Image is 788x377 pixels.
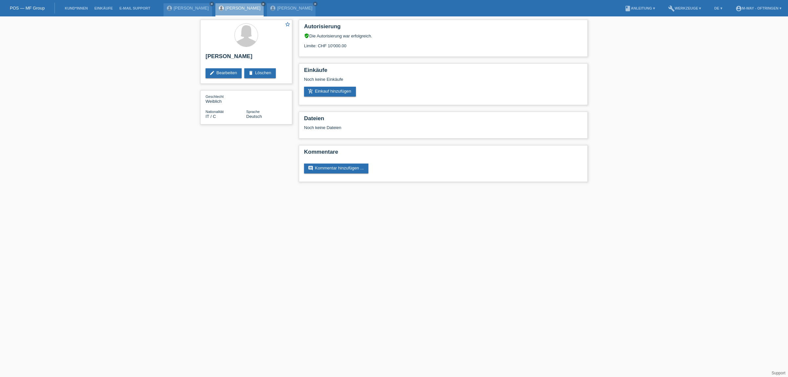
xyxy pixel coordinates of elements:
a: E-Mail Support [116,6,154,10]
a: close [313,2,317,6]
span: Nationalität [206,110,224,114]
a: [PERSON_NAME] [226,6,261,11]
i: delete [248,70,253,76]
a: deleteLöschen [244,68,276,78]
i: book [624,5,631,12]
span: Italien / C / 05.11.1970 [206,114,216,119]
i: verified_user [304,33,309,38]
a: close [209,2,214,6]
a: close [261,2,266,6]
span: Geschlecht [206,95,224,99]
div: Noch keine Einkäufe [304,77,582,87]
a: [PERSON_NAME] [277,6,312,11]
a: add_shopping_cartEinkauf hinzufügen [304,87,356,97]
a: Kund*innen [61,6,91,10]
div: Die Autorisierung war erfolgreich. [304,33,582,38]
a: bookAnleitung ▾ [621,6,658,10]
h2: Einkäufe [304,67,582,77]
a: Support [772,371,785,375]
a: star_border [285,21,291,28]
a: [PERSON_NAME] [174,6,209,11]
a: POS — MF Group [10,6,45,11]
i: close [314,2,317,6]
a: buildWerkzeuge ▾ [665,6,705,10]
span: Deutsch [246,114,262,119]
h2: Dateien [304,115,582,125]
i: close [210,2,213,6]
h2: Autorisierung [304,23,582,33]
i: build [668,5,675,12]
a: account_circlem-way - Oftringen ▾ [732,6,785,10]
i: close [262,2,265,6]
div: Noch keine Dateien [304,125,505,130]
a: DE ▾ [711,6,725,10]
span: Sprache [246,110,260,114]
i: add_shopping_cart [308,89,313,94]
div: Weiblich [206,94,246,104]
a: editBearbeiten [206,68,242,78]
i: edit [209,70,215,76]
i: star_border [285,21,291,27]
a: Einkäufe [91,6,116,10]
a: commentKommentar hinzufügen ... [304,164,368,173]
i: account_circle [735,5,742,12]
h2: Kommentare [304,149,582,159]
i: comment [308,166,313,171]
div: Limite: CHF 10'000.00 [304,38,582,48]
h2: [PERSON_NAME] [206,53,287,63]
